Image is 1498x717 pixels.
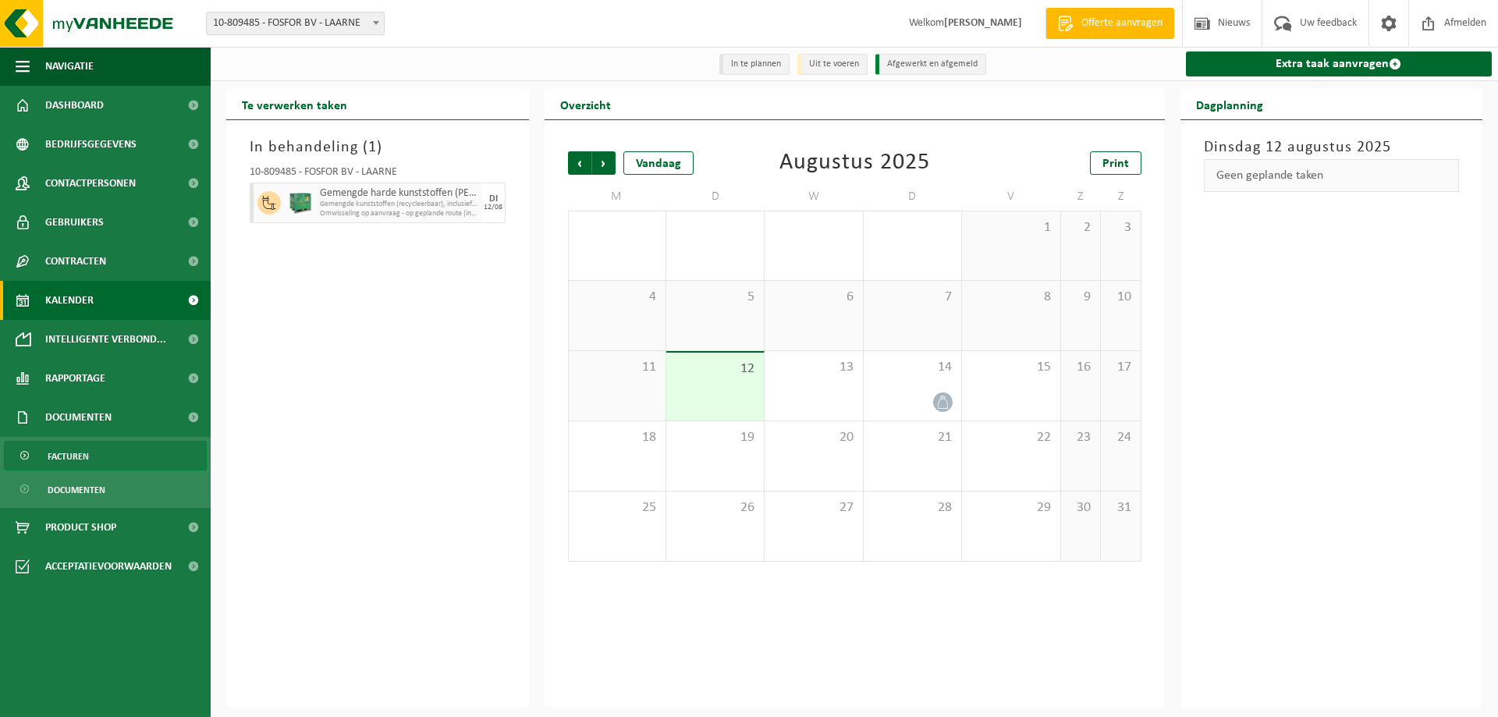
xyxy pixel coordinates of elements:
span: 10-809485 - FOSFOR BV - LAARNE [207,12,384,34]
span: Volgende [592,151,616,175]
span: 17 [1109,359,1132,376]
span: 21 [871,429,953,446]
span: 10 [1109,289,1132,306]
span: 25 [577,499,658,516]
a: Facturen [4,441,207,470]
span: 24 [1109,429,1132,446]
span: 22 [970,429,1052,446]
span: Vorige [568,151,591,175]
span: 4 [577,289,658,306]
span: Omwisseling op aanvraag - op geplande route (incl. verwerking) [320,209,478,218]
span: Intelligente verbond... [45,320,166,359]
span: 9 [1069,289,1092,306]
span: 19 [674,429,756,446]
div: Vandaag [623,151,694,175]
span: Gemengde harde kunststoffen (PE, PP en PVC), recycleerbaar (industrieel) [320,187,478,200]
span: 10-809485 - FOSFOR BV - LAARNE [206,12,385,35]
span: Product Shop [45,508,116,547]
td: D [864,183,962,211]
div: DI [489,194,498,204]
td: M [568,183,666,211]
span: 28 [871,499,953,516]
span: Documenten [45,398,112,437]
a: Extra taak aanvragen [1186,51,1493,76]
td: W [765,183,863,211]
span: Kalender [45,281,94,320]
span: Gemengde kunststoffen (recycleerbaar), inclusief PVC [320,200,478,209]
span: 5 [674,289,756,306]
td: Z [1101,183,1141,211]
span: 30 [1069,499,1092,516]
span: 23 [1069,429,1092,446]
span: Bedrijfsgegevens [45,125,137,164]
span: Offerte aanvragen [1077,16,1166,31]
li: In te plannen [719,54,790,75]
h3: Dinsdag 12 augustus 2025 [1204,136,1460,159]
span: 26 [674,499,756,516]
div: 12/08 [484,204,502,211]
span: Navigatie [45,47,94,86]
strong: [PERSON_NAME] [944,17,1022,29]
span: 8 [970,289,1052,306]
span: 27 [772,499,854,516]
span: Acceptatievoorwaarden [45,547,172,586]
span: Contactpersonen [45,164,136,203]
a: Print [1090,151,1141,175]
span: 3 [1109,219,1132,236]
div: Augustus 2025 [779,151,930,175]
a: Documenten [4,474,207,504]
span: 1 [970,219,1052,236]
span: 12 [674,360,756,378]
span: 15 [970,359,1052,376]
span: 20 [772,429,854,446]
h2: Dagplanning [1180,89,1279,119]
span: 6 [772,289,854,306]
h3: In behandeling ( ) [250,136,506,159]
span: Print [1102,158,1129,170]
span: 18 [577,429,658,446]
td: V [962,183,1060,211]
h2: Overzicht [545,89,627,119]
h2: Te verwerken taken [226,89,363,119]
span: 11 [577,359,658,376]
span: 16 [1069,359,1092,376]
span: Facturen [48,442,89,471]
div: 10-809485 - FOSFOR BV - LAARNE [250,167,506,183]
li: Afgewerkt en afgemeld [875,54,986,75]
li: Uit te voeren [797,54,868,75]
span: 13 [772,359,854,376]
span: 31 [1109,499,1132,516]
span: 29 [970,499,1052,516]
td: Z [1061,183,1101,211]
span: Dashboard [45,86,104,125]
span: 2 [1069,219,1092,236]
span: Documenten [48,475,105,505]
div: Geen geplande taken [1204,159,1460,192]
span: 1 [368,140,377,155]
span: Rapportage [45,359,105,398]
span: Gebruikers [45,203,104,242]
span: 7 [871,289,953,306]
td: D [666,183,765,211]
span: 14 [871,359,953,376]
img: PB-HB-1400-HPE-GN-01 [289,191,312,215]
span: Contracten [45,242,106,281]
a: Offerte aanvragen [1045,8,1174,39]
